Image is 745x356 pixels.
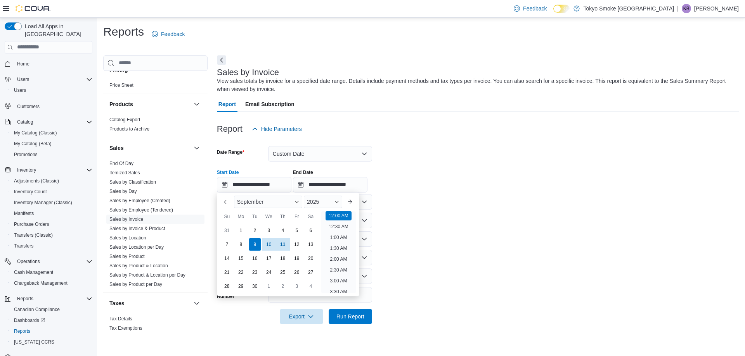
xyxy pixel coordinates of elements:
[14,75,92,84] span: Users
[109,117,140,122] a: Catalog Export
[344,196,356,208] button: Next month
[326,222,352,231] li: 12:30 AM
[2,74,95,85] button: Users
[109,282,162,287] a: Sales by Product per Day
[109,179,156,185] span: Sales by Classification
[8,149,95,160] button: Promotions
[327,244,350,253] li: 1:30 AM
[221,266,233,279] div: day-21
[217,169,239,175] label: Start Date
[277,252,289,265] div: day-18
[234,196,302,208] div: Button. Open the month selector. September is currently selected.
[109,198,170,204] span: Sales by Employee (Created)
[109,281,162,287] span: Sales by Product per Day
[11,150,92,159] span: Promotions
[263,280,275,292] div: day-1
[2,58,95,69] button: Home
[14,151,38,158] span: Promotions
[217,124,243,134] h3: Report
[14,317,45,323] span: Dashboards
[11,316,48,325] a: Dashboards
[11,268,92,277] span: Cash Management
[217,77,735,93] div: View sales totals by invoice for a specified date range. Details include payment methods and tax ...
[109,126,149,132] span: Products to Archive
[17,103,40,110] span: Customers
[327,255,350,264] li: 2:00 AM
[11,316,92,325] span: Dashboards
[11,327,33,336] a: Reports
[11,176,62,186] a: Adjustments (Classic)
[109,254,145,259] a: Sales by Product
[109,100,133,108] h3: Products
[263,210,275,223] div: We
[14,328,30,334] span: Reports
[14,75,32,84] button: Users
[11,209,37,218] a: Manifests
[291,280,303,292] div: day-3
[11,230,56,240] a: Transfers (Classic)
[11,198,75,207] a: Inventory Manager (Classic)
[2,293,95,304] button: Reports
[109,217,143,222] a: Sales by Invoice
[682,4,691,13] div: Kathleen Bunt
[11,198,92,207] span: Inventory Manager (Classic)
[291,266,303,279] div: day-26
[109,188,137,194] span: Sales by Day
[217,68,279,77] h3: Sales by Invoice
[235,224,247,237] div: day-1
[235,210,247,223] div: Mo
[14,294,36,303] button: Reports
[11,220,92,229] span: Purchase Orders
[14,280,68,286] span: Chargeback Management
[8,315,95,326] a: Dashboards
[291,224,303,237] div: day-5
[249,252,261,265] div: day-16
[161,30,185,38] span: Feedback
[584,4,674,13] p: Tokyo Smoke [GEOGRAPHIC_DATA]
[2,117,95,127] button: Catalog
[11,230,92,240] span: Transfers (Classic)
[109,100,191,108] button: Products
[14,243,33,249] span: Transfers
[14,130,57,136] span: My Catalog (Classic)
[268,146,372,162] button: Custom Date
[109,144,124,152] h3: Sales
[8,278,95,289] button: Chargeback Management
[553,5,570,13] input: Dark Mode
[327,233,350,242] li: 1:00 AM
[218,96,236,112] span: Report
[11,128,60,138] a: My Catalog (Classic)
[291,252,303,265] div: day-19
[14,59,33,69] a: Home
[14,232,53,238] span: Transfers (Classic)
[109,263,168,268] a: Sales by Product & Location
[11,209,92,218] span: Manifests
[305,210,317,223] div: Sa
[280,309,323,324] button: Export
[14,165,92,175] span: Inventory
[11,327,92,336] span: Reports
[11,86,92,95] span: Users
[109,170,140,176] span: Itemized Sales
[217,55,226,65] button: Next
[249,224,261,237] div: day-2
[263,224,275,237] div: day-3
[11,305,92,314] span: Canadian Compliance
[235,280,247,292] div: day-29
[109,244,164,250] a: Sales by Location per Day
[109,207,173,213] span: Sales by Employee (Tendered)
[221,238,233,251] div: day-7
[14,165,39,175] button: Inventory
[8,219,95,230] button: Purchase Orders
[8,186,95,197] button: Inventory Count
[220,196,232,208] button: Previous Month
[249,266,261,279] div: day-23
[277,210,289,223] div: Th
[14,117,92,127] span: Catalog
[109,179,156,185] a: Sales by Classification
[235,252,247,265] div: day-15
[109,216,143,222] span: Sales by Invoice
[291,238,303,251] div: day-12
